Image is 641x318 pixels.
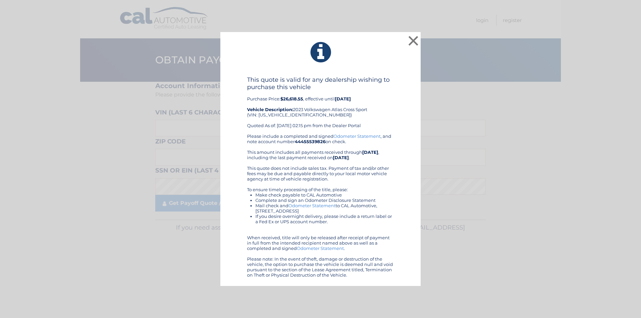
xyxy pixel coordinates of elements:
[247,76,394,91] h4: This quote is valid for any dealership wishing to purchase this vehicle
[335,96,351,101] b: [DATE]
[297,246,344,251] a: Odometer Statement
[247,76,394,133] div: Purchase Price: , effective until 2023 Volkswagen Atlas Cross Sport (VIN: [US_VEHICLE_IDENTIFICAT...
[280,96,303,101] b: $26,618.55
[247,133,394,278] div: Please include a completed and signed , and note account number on check. This amount includes al...
[334,133,381,139] a: Odometer Statement
[362,149,378,155] b: [DATE]
[255,198,394,203] li: Complete and sign an Odometer Disclosure Statement
[333,155,349,160] b: [DATE]
[255,192,394,198] li: Make check payable to CAL Automotive
[255,214,394,224] li: If you desire overnight delivery, please include a return label or a Fed Ex or UPS account number.
[255,203,394,214] li: Mail check and to CAL Automotive, [STREET_ADDRESS]
[407,34,420,47] button: ×
[288,203,336,208] a: Odometer Statement
[295,139,326,144] b: 44455539826
[247,107,293,112] strong: Vehicle Description:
